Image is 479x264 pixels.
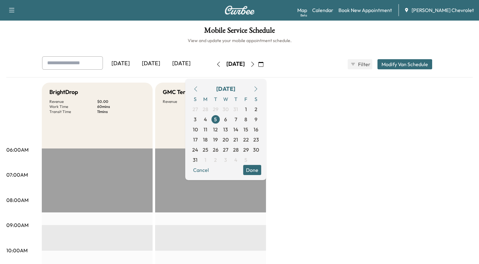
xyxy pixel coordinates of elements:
span: 8 [244,116,247,123]
span: T [231,94,241,104]
p: Work Time [49,104,97,109]
p: Transit Time [49,109,97,114]
span: 1 [245,105,247,113]
h1: Mobile Service Schedule [6,27,473,37]
span: 27 [223,146,228,154]
span: 15 [243,126,248,133]
span: S [190,94,200,104]
span: 27 [192,105,198,113]
span: 18 [203,136,208,143]
span: 13 [223,126,228,133]
p: Revenue [163,99,211,104]
button: Done [243,165,261,175]
span: 10 [193,126,198,133]
a: Calendar [312,6,333,14]
span: 5 [214,116,217,123]
span: 30 [223,105,229,113]
span: 28 [203,105,208,113]
p: 09:00AM [6,221,28,229]
span: 31 [233,105,238,113]
h6: View and update your mobile appointment schedule. [6,37,473,44]
span: 14 [233,126,238,133]
span: 6 [224,116,227,123]
span: 4 [234,156,237,164]
img: Curbee Logo [224,6,255,15]
p: 06:00AM [6,146,28,154]
span: 26 [213,146,218,154]
h5: GMC Terrain [163,88,196,97]
span: 17 [193,136,198,143]
span: 7 [235,116,237,123]
span: 2 [255,105,257,113]
span: M [200,94,211,104]
span: 19 [213,136,218,143]
div: Beta [300,13,307,18]
button: Cancel [190,165,212,175]
p: $ 0.00 [97,99,145,104]
span: 9 [255,116,257,123]
p: Revenue [49,99,97,104]
div: [DATE] [166,56,197,71]
button: Filter [348,59,372,69]
span: 12 [213,126,218,133]
div: [DATE] [136,56,166,71]
p: 11 mins [97,109,145,114]
p: 10:00AM [6,247,28,254]
span: 2 [214,156,217,164]
span: 23 [253,136,259,143]
span: 22 [243,136,249,143]
p: 60 mins [97,104,145,109]
button: Modify Van Schedule [377,59,432,69]
span: 20 [223,136,229,143]
a: MapBeta [297,6,307,14]
div: [DATE] [216,85,235,93]
h5: BrightDrop [49,88,78,97]
div: [DATE] [105,56,136,71]
span: S [251,94,261,104]
span: Filter [358,60,369,68]
div: [DATE] [226,60,245,68]
span: T [211,94,221,104]
p: 07:00AM [6,171,28,179]
span: W [221,94,231,104]
span: 16 [254,126,258,133]
span: 25 [203,146,208,154]
span: [PERSON_NAME] Chevrolet [412,6,474,14]
p: 08:00AM [6,196,28,204]
span: F [241,94,251,104]
span: 3 [194,116,197,123]
span: 29 [213,105,218,113]
span: 4 [204,116,207,123]
span: 11 [204,126,207,133]
span: 3 [224,156,227,164]
a: Book New Appointment [338,6,392,14]
span: 21 [233,136,238,143]
span: 30 [253,146,259,154]
span: 29 [243,146,249,154]
span: 28 [233,146,239,154]
span: 31 [193,156,198,164]
span: 1 [205,156,206,164]
span: 5 [244,156,247,164]
span: 24 [192,146,198,154]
